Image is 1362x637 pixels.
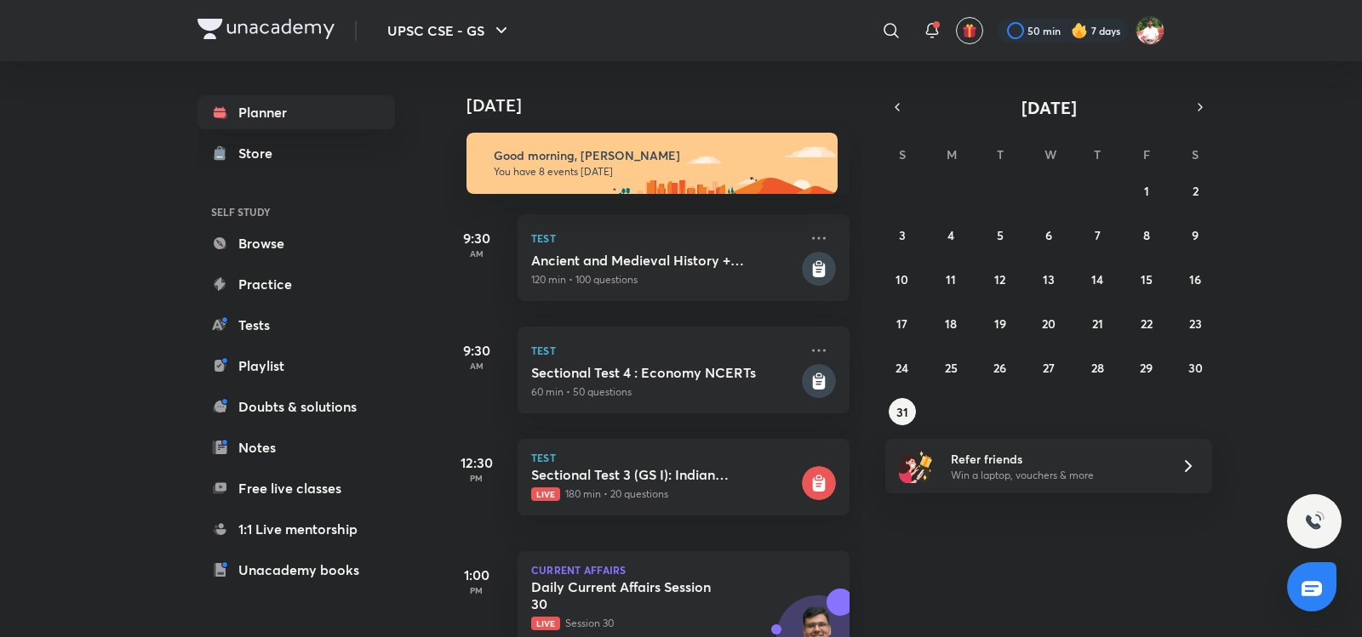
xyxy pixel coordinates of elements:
abbr: Sunday [899,146,906,162]
h5: Sectional Test 4 : Economy NCERTs [531,364,798,381]
button: August 6, 2025 [1035,221,1062,248]
a: Store [197,136,395,170]
h4: [DATE] [466,95,867,116]
h5: 1:00 [443,565,511,585]
abbr: August 5, 2025 [997,227,1004,243]
abbr: August 27, 2025 [1043,360,1055,376]
img: streak [1071,22,1088,39]
abbr: August 22, 2025 [1141,316,1153,332]
button: August 30, 2025 [1182,354,1209,381]
abbr: August 14, 2025 [1091,271,1103,287]
button: August 15, 2025 [1133,265,1160,293]
button: UPSC CSE - GS [377,14,522,48]
abbr: August 2, 2025 [1193,183,1199,199]
button: August 1, 2025 [1133,177,1160,204]
a: Company Logo [197,19,335,43]
abbr: August 4, 2025 [947,227,954,243]
h6: Refer friends [951,450,1160,468]
p: AM [443,248,511,259]
button: August 8, 2025 [1133,221,1160,248]
button: August 18, 2025 [937,310,964,337]
abbr: August 15, 2025 [1141,271,1153,287]
a: Tests [197,308,395,342]
a: Free live classes [197,471,395,505]
abbr: Saturday [1192,146,1199,162]
abbr: August 23, 2025 [1189,316,1202,332]
img: Company Logo [197,19,335,39]
button: August 22, 2025 [1133,310,1160,337]
abbr: Wednesday [1044,146,1056,162]
button: August 16, 2025 [1182,265,1209,293]
abbr: August 21, 2025 [1092,316,1103,332]
h5: Ancient and Medieval History + Current Affairs [531,252,798,269]
a: Unacademy books [197,553,395,587]
div: Store [238,143,283,163]
img: Shashank Soni [1136,16,1165,45]
p: 120 min • 100 questions [531,272,798,287]
a: Planner [197,95,395,129]
p: You have 8 events [DATE] [494,165,822,179]
a: Practice [197,267,395,301]
abbr: Monday [947,146,957,162]
button: avatar [956,17,983,44]
button: August 11, 2025 [937,265,964,293]
button: August 5, 2025 [987,221,1014,248]
button: August 4, 2025 [937,221,964,248]
p: Test [531,340,798,361]
img: avatar [962,23,977,38]
a: Doubts & solutions [197,390,395,424]
abbr: August 7, 2025 [1095,227,1101,243]
button: August 23, 2025 [1182,310,1209,337]
a: Notes [197,430,395,464]
abbr: August 1, 2025 [1144,183,1149,199]
button: August 21, 2025 [1084,310,1111,337]
img: ttu [1304,511,1325,532]
abbr: August 26, 2025 [993,360,1006,376]
button: August 14, 2025 [1084,265,1111,293]
h6: SELF STUDY [197,197,395,226]
h5: 12:30 [443,452,511,473]
abbr: August 29, 2025 [1140,360,1153,376]
button: August 25, 2025 [937,354,964,381]
abbr: Tuesday [997,146,1004,162]
abbr: August 12, 2025 [994,271,1005,287]
abbr: August 3, 2025 [899,227,906,243]
span: [DATE] [1021,96,1077,119]
h5: 9:30 [443,228,511,248]
abbr: August 8, 2025 [1143,227,1150,243]
button: August 24, 2025 [889,354,916,381]
button: August 9, 2025 [1182,221,1209,248]
img: referral [899,449,933,483]
p: AM [443,361,511,371]
a: Browse [197,226,395,260]
button: August 7, 2025 [1084,221,1111,248]
button: August 20, 2025 [1035,310,1062,337]
abbr: August 11, 2025 [946,271,956,287]
button: August 26, 2025 [987,354,1014,381]
abbr: August 31, 2025 [896,404,908,420]
abbr: August 9, 2025 [1192,227,1199,243]
button: August 10, 2025 [889,265,916,293]
abbr: August 24, 2025 [896,360,908,376]
abbr: August 17, 2025 [896,316,907,332]
p: Test [531,228,798,248]
button: August 28, 2025 [1084,354,1111,381]
abbr: August 19, 2025 [994,316,1006,332]
abbr: August 6, 2025 [1045,227,1052,243]
button: August 29, 2025 [1133,354,1160,381]
a: Playlist [197,349,395,383]
p: Win a laptop, vouchers & more [951,468,1160,483]
abbr: August 30, 2025 [1188,360,1203,376]
span: Live [531,617,560,630]
p: Current Affairs [531,565,836,575]
p: Session 30 [531,616,798,631]
abbr: August 20, 2025 [1042,316,1056,332]
h6: Good morning, [PERSON_NAME] [494,148,822,163]
button: August 19, 2025 [987,310,1014,337]
button: August 2, 2025 [1182,177,1209,204]
p: PM [443,473,511,483]
button: August 12, 2025 [987,265,1014,293]
abbr: August 18, 2025 [945,316,957,332]
img: morning [466,133,838,194]
p: 180 min • 20 questions [531,486,798,502]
